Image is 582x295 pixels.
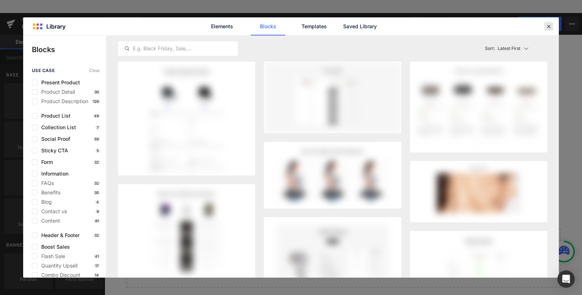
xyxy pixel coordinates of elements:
[38,253,65,259] span: Flash Sale
[38,232,80,238] span: Header & Footer
[27,50,233,63] h2: Shooting Shirts & Warm-Ups
[27,81,233,89] li: Long-sleeve/short-sleeve options, full sublimation or hybrid decoration
[498,45,520,52] p: Latest First
[93,90,100,94] p: 30
[32,44,106,55] p: Blocks
[94,264,100,268] p: 17
[89,68,100,73] span: Clear
[38,89,75,95] span: Product Detail
[199,120,278,133] a: Basketball Uniform Design
[272,82,301,88] a: Team Shop
[38,125,76,130] span: Collection List
[38,80,80,85] span: Present Product
[38,263,77,269] span: Quantity Upsell
[410,62,547,152] img: image
[38,272,80,278] span: Combo Discount
[251,17,285,35] a: Blocks
[38,208,67,214] span: Contact us
[38,199,52,205] span: Blog
[33,244,444,249] p: or Drag & Drop elements from left sidebar
[93,273,100,277] p: 14
[95,125,100,130] p: 7
[171,224,236,238] a: Explore Blocks
[27,105,451,120] h1: Design your Basketball Jersey here
[93,137,100,141] p: 59
[485,46,495,51] span: Sort:
[93,114,100,118] p: 49
[95,200,100,204] p: 4
[244,81,451,89] li: Set up a so members can order directly
[244,50,451,63] h2: Off-Court & Club Merch
[410,161,547,222] img: image
[38,180,54,186] span: FAQs
[94,219,100,223] p: 61
[38,244,70,250] span: Boost Sales
[38,190,60,195] span: Benefits
[297,17,331,35] a: Templates
[92,99,100,104] p: 129
[242,224,307,238] a: Add Single Section
[95,148,100,153] p: 5
[244,72,451,81] li: Hoodies, polos, tees and backpacks to complete your set
[93,254,100,258] p: 41
[264,142,401,208] img: image
[343,17,377,35] a: Saved Library
[38,218,60,224] span: Content
[38,171,68,177] span: Information
[244,64,278,71] strong: Key Features
[27,64,61,71] strong: Key Features
[93,181,100,185] p: 32
[264,62,401,133] img: image
[32,68,55,73] span: use case
[38,98,88,104] span: Product Description
[207,123,271,130] span: Basketball Uniform Design
[38,148,68,153] span: Sticky CTA
[95,209,100,214] p: 8
[118,62,255,199] img: image
[93,160,100,164] p: 32
[118,184,255,279] img: image
[38,113,71,119] span: Product List
[93,190,100,195] p: 35
[205,17,239,35] a: Elements
[38,136,70,142] span: Social Proof
[38,159,53,165] span: Form
[557,270,575,288] div: Open Intercom Messenger
[93,233,100,237] p: 32
[482,35,547,62] button: Latest FirstSort:Latest First
[118,44,237,53] input: E.g. Black Friday, Sale,...
[27,72,233,81] li: Quick-dry fabrics for pre-game and training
